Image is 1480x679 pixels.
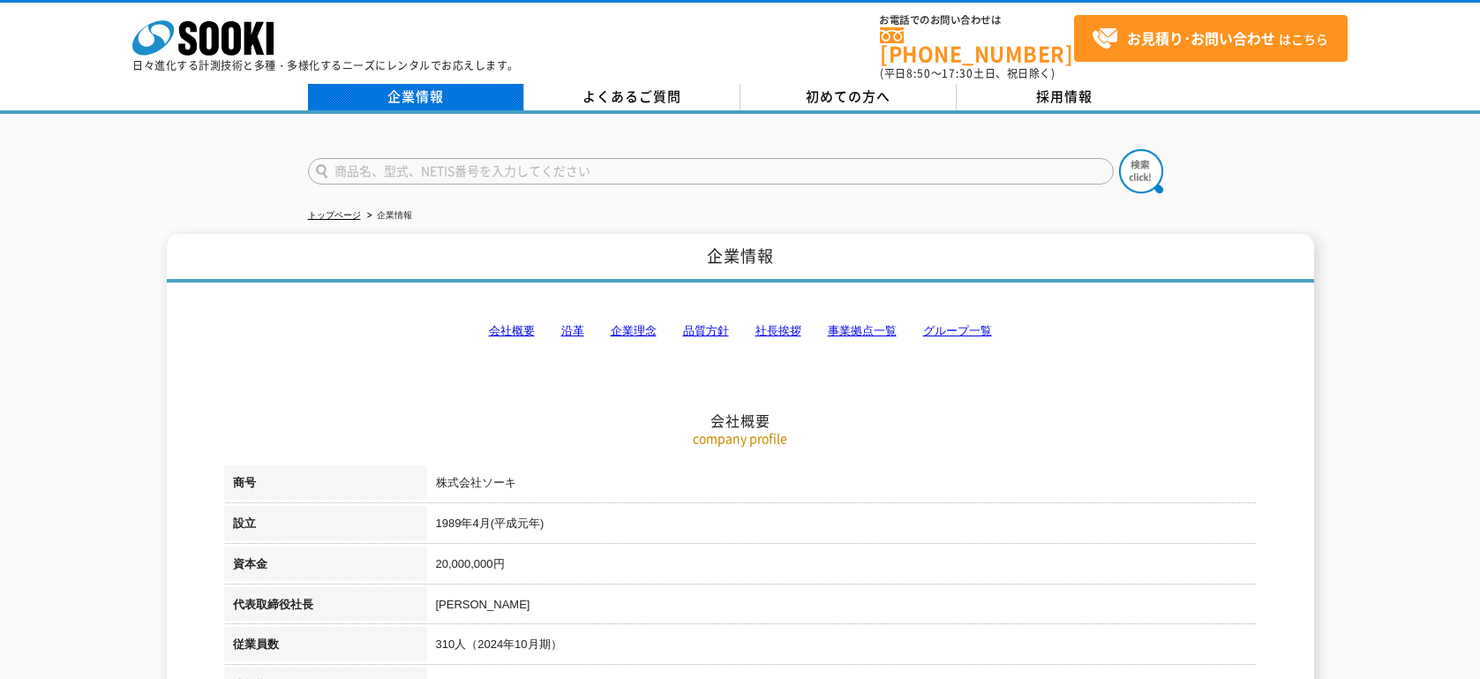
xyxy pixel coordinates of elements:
[308,84,524,110] a: 企業情報
[308,158,1114,185] input: 商品名、型式、NETIS番号を入力してください
[224,465,427,506] th: 商号
[683,324,729,337] a: 品質方針
[224,587,427,628] th: 代表取締役社長
[611,324,657,337] a: 企業理念
[906,65,931,81] span: 8:50
[524,84,740,110] a: よくあるご質問
[806,87,890,106] span: 初めての方へ
[828,324,897,337] a: 事業拠点一覧
[880,15,1074,26] span: お電話でのお問い合わせは
[167,234,1314,283] h1: 企業情報
[224,429,1257,448] p: company profile
[1119,149,1163,193] img: btn_search.png
[1127,27,1275,49] strong: お見積り･お問い合わせ
[427,547,1257,587] td: 20,000,000円
[942,65,973,81] span: 17:30
[224,627,427,668] th: 従業員数
[308,210,361,220] a: トップページ
[489,324,535,337] a: 会社概要
[755,324,801,337] a: 社長挨拶
[1074,15,1348,62] a: お見積り･お問い合わせはこちら
[957,84,1173,110] a: 採用情報
[224,547,427,587] th: 資本金
[923,324,992,337] a: グループ一覧
[364,207,412,225] li: 企業情報
[427,506,1257,547] td: 1989年4月(平成元年)
[1092,26,1328,52] span: はこちら
[880,65,1055,81] span: (平日 ～ 土日、祝日除く)
[880,27,1074,64] a: [PHONE_NUMBER]
[740,84,957,110] a: 初めての方へ
[427,587,1257,628] td: [PERSON_NAME]
[561,324,584,337] a: 沿革
[224,506,427,547] th: 設立
[427,627,1257,668] td: 310人（2024年10月期）
[224,235,1257,430] h2: 会社概要
[427,465,1257,506] td: 株式会社ソーキ
[132,60,519,71] p: 日々進化する計測技術と多種・多様化するニーズにレンタルでお応えします。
